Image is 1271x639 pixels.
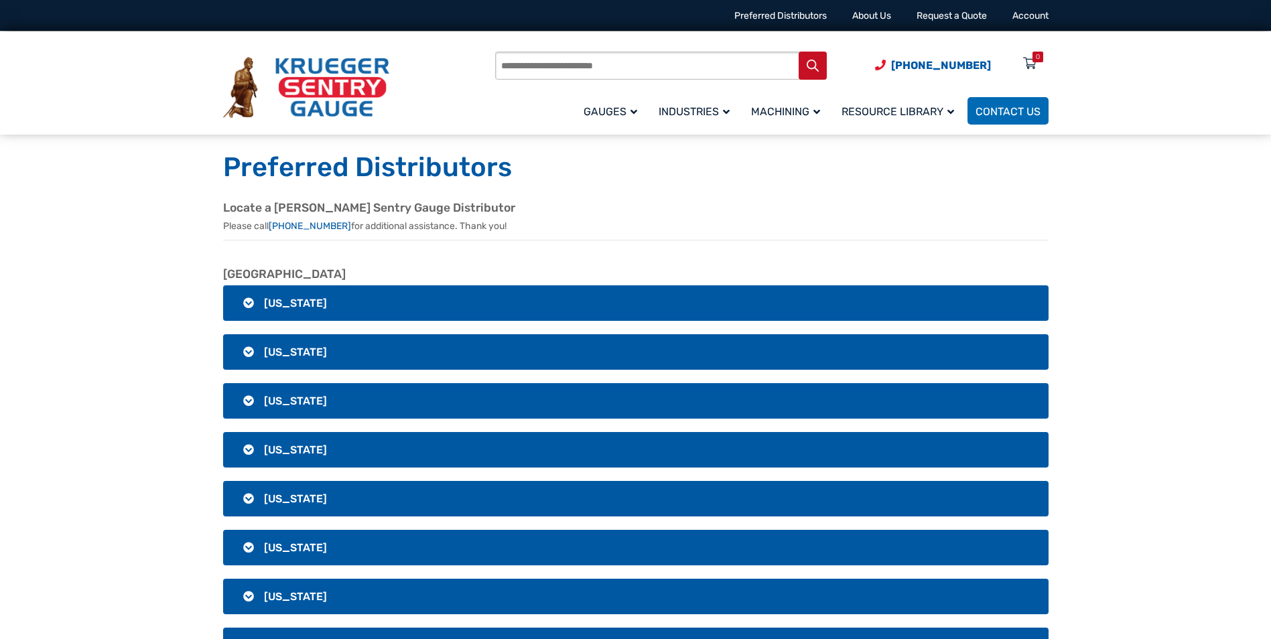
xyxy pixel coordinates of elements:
[967,97,1049,125] a: Contact Us
[264,590,327,603] span: [US_STATE]
[1012,10,1049,21] a: Account
[1036,52,1040,62] div: 0
[917,10,987,21] a: Request a Quote
[734,10,827,21] a: Preferred Distributors
[223,57,389,119] img: Krueger Sentry Gauge
[891,59,991,72] span: [PHONE_NUMBER]
[875,57,991,74] a: Phone Number (920) 434-8860
[264,443,327,456] span: [US_STATE]
[264,492,327,505] span: [US_STATE]
[223,201,1049,216] h2: Locate a [PERSON_NAME] Sentry Gauge Distributor
[223,219,1049,233] p: Please call for additional assistance. Thank you!
[651,95,743,127] a: Industries
[852,10,891,21] a: About Us
[264,297,327,309] span: [US_STATE]
[576,95,651,127] a: Gauges
[976,105,1041,118] span: Contact Us
[659,105,730,118] span: Industries
[264,541,327,554] span: [US_STATE]
[584,105,637,118] span: Gauges
[743,95,833,127] a: Machining
[264,395,327,407] span: [US_STATE]
[269,220,351,232] a: [PHONE_NUMBER]
[264,346,327,358] span: [US_STATE]
[833,95,967,127] a: Resource Library
[751,105,820,118] span: Machining
[842,105,954,118] span: Resource Library
[223,267,1049,282] h2: [GEOGRAPHIC_DATA]
[223,151,1049,184] h1: Preferred Distributors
